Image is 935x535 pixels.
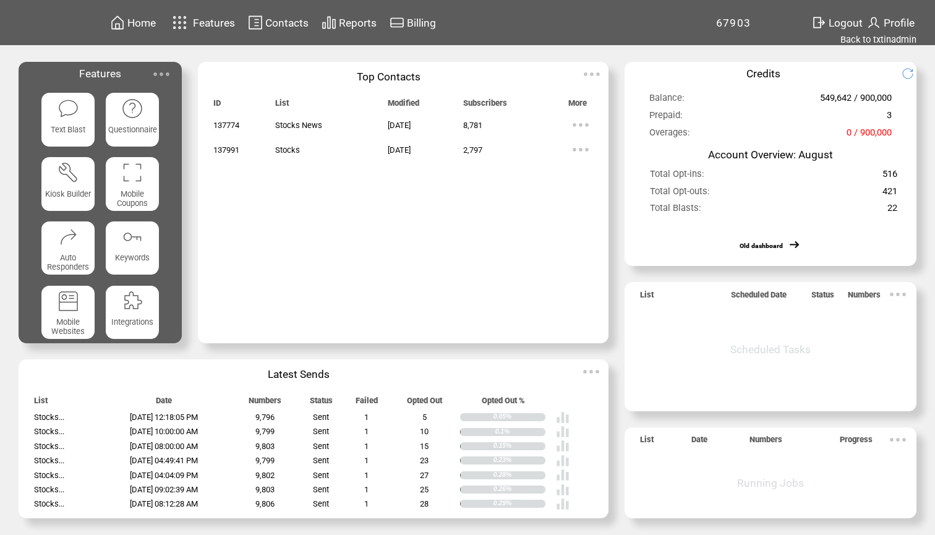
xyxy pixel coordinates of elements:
span: Account Overview: August [708,148,833,161]
span: Sent [313,442,329,451]
div: 0.1% [495,428,545,436]
span: Stocks... [34,471,64,480]
span: 9,802 [255,471,275,480]
img: home.svg [110,15,125,30]
span: 1 [364,413,369,422]
img: keywords.svg [121,226,143,247]
a: Mobile Websites [41,286,95,340]
span: Mobile Coupons [117,189,148,208]
span: 2,797 [463,145,482,155]
span: 9,806 [255,499,275,508]
span: 1 [364,427,369,436]
img: ellypsis.svg [568,137,593,162]
img: chart.svg [322,15,336,30]
span: Keywords [115,253,150,262]
span: List [275,98,289,113]
span: Kiosk Builder [45,189,91,199]
span: Text Blast [51,125,85,134]
span: [DATE] 12:18:05 PM [130,413,198,422]
span: Stocks News [275,121,322,130]
div: 0.23% [493,456,545,464]
span: Home [127,17,156,29]
span: 9,799 [255,456,275,465]
span: Sent [313,471,329,480]
span: Top Contacts [357,71,421,83]
span: 9,803 [255,442,275,451]
img: coupons.svg [121,161,143,183]
span: 0 / 900,000 [847,127,892,143]
span: [DATE] 04:04:09 PM [130,471,198,480]
img: ellypsis.svg [149,62,174,87]
span: Scheduled Tasks [730,343,811,356]
span: 67903 [716,17,751,29]
span: Failed [356,396,378,411]
a: Profile [865,13,916,32]
img: poll%20-%20white.svg [556,425,570,439]
span: Contacts [265,17,309,29]
span: Balance: [649,92,685,109]
a: Back to txtinadmin [840,34,916,45]
img: poll%20-%20white.svg [556,468,570,482]
img: ellypsis.svg [579,62,604,87]
span: Integrations [111,317,153,327]
span: Numbers [249,396,281,411]
span: Progress [840,435,873,450]
span: [DATE] 04:49:41 PM [130,456,198,465]
span: 516 [882,168,897,185]
img: profile.svg [866,15,881,30]
span: Mobile Websites [51,317,85,336]
img: integrations.svg [121,290,143,312]
a: Integrations [106,286,160,340]
span: More [568,98,587,113]
img: poll%20-%20white.svg [556,483,570,497]
span: Sent [313,413,329,422]
span: Features [193,17,235,29]
span: 28 [420,499,429,508]
span: Running Jobs [737,477,804,489]
span: Stocks... [34,485,64,494]
span: Stocks... [34,456,64,465]
span: List [34,396,48,411]
span: Credits [746,67,780,80]
img: creidtcard.svg [390,15,404,30]
span: 8,781 [463,121,482,130]
span: Latest Sends [268,368,330,380]
a: Mobile Coupons [106,157,160,211]
span: Opted Out [407,396,442,411]
span: List [640,290,654,305]
a: Keywords [106,221,160,275]
a: Logout [809,13,865,32]
a: Auto Responders [41,221,95,275]
span: 1 [364,485,369,494]
span: Questionnaire [108,125,157,134]
div: 0.15% [493,442,545,450]
div: 0.28% [493,471,545,479]
span: 25 [420,485,429,494]
span: 3 [887,109,892,126]
span: Subscribers [463,98,507,113]
img: poll%20-%20white.svg [556,439,570,453]
span: Stocks... [34,442,64,451]
span: Modified [388,98,419,113]
span: 1 [364,456,369,465]
a: Contacts [246,13,310,32]
span: 10 [420,427,429,436]
span: 9,799 [255,427,275,436]
div: 0.29% [493,500,545,508]
span: [DATE] 09:02:39 AM [130,485,198,494]
a: Reports [320,13,378,32]
img: ellypsis.svg [568,113,593,137]
img: poll%20-%20white.svg [556,497,570,511]
span: Stocks... [34,427,64,436]
span: Numbers [749,435,782,450]
span: Date [691,435,707,450]
img: tool%201.svg [58,161,79,183]
span: Prepaid: [649,109,683,126]
span: Overages: [649,127,690,143]
span: ID [213,98,221,113]
span: Status [811,290,834,305]
a: Questionnaire [106,93,160,147]
span: Profile [884,17,915,29]
span: Reports [339,17,377,29]
span: 549,642 / 900,000 [820,92,892,109]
